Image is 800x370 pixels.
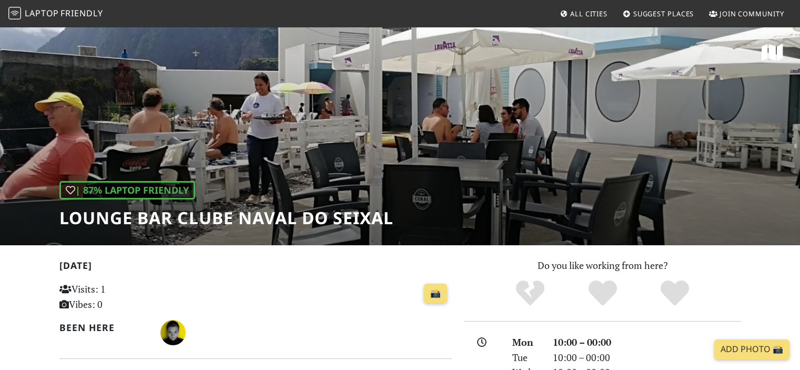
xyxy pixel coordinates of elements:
h1: Lounge Bar Clube Naval do Seixal [59,208,393,228]
div: 10:00 – 00:00 [546,350,747,365]
div: Mon [506,335,546,350]
p: Do you like working from here? [464,258,741,273]
div: No [494,279,566,308]
div: Definitely! [639,279,711,308]
span: All Cities [570,9,607,18]
h2: Been here [59,322,148,333]
span: Join Community [720,9,784,18]
span: Friendly [60,7,103,19]
p: Visits: 1 Vibes: 0 [59,282,182,312]
div: Tue [506,350,546,365]
a: Join Community [705,4,788,23]
img: 1138-marija.jpg [160,320,186,345]
a: LaptopFriendly LaptopFriendly [8,5,103,23]
div: | 87% Laptop Friendly [59,181,195,199]
span: Marija Jeremic [160,325,186,338]
a: Suggest Places [619,4,698,23]
span: Laptop [25,7,59,19]
img: LaptopFriendly [8,7,21,19]
a: All Cities [555,4,612,23]
h2: [DATE] [59,260,452,275]
span: Suggest Places [633,9,694,18]
a: Add Photo 📸 [714,339,789,359]
div: 10:00 – 00:00 [546,335,747,350]
a: 📸 [424,284,447,304]
div: Yes [566,279,639,308]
